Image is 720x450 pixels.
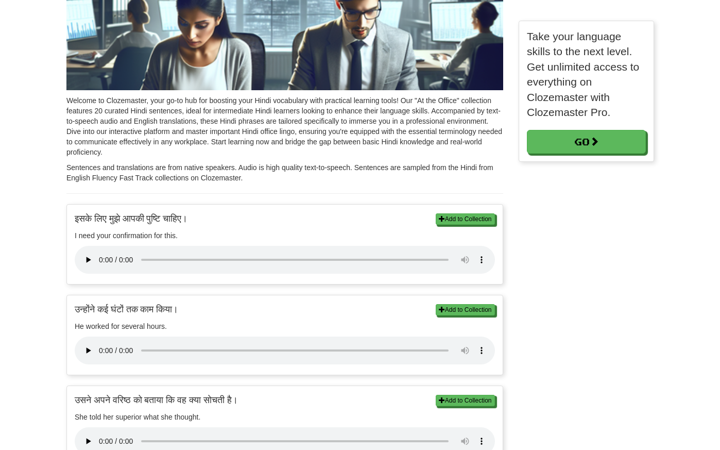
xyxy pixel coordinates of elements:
p: Sentences and translations are from native speakers. Audio is high quality text-to-speech. Senten... [66,162,503,183]
p: She told her superior what she thought. [75,412,495,422]
p: इसके लिए मुझे आपकी पुष्टि चाहिए। [75,212,495,225]
button: Add to Collection [436,213,495,225]
button: Add to Collection [436,304,495,315]
button: Add to Collection [436,395,495,406]
p: उसने अपने वरिष्ठ को बताया कि वह क्या सोचती है। [75,394,495,407]
p: Take your language skills to the next level. Get unlimited access to everything on Clozemaster wi... [527,29,646,120]
a: Go [527,130,646,154]
p: उन्होंने कई घंटों तक काम किया। [75,303,495,316]
p: Welcome to Clozemaster, your go-to hub for boosting your Hindi vocabulary with practical learning... [66,95,503,157]
p: He worked for several hours. [75,321,495,331]
p: I need your confirmation for this. [75,230,495,241]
